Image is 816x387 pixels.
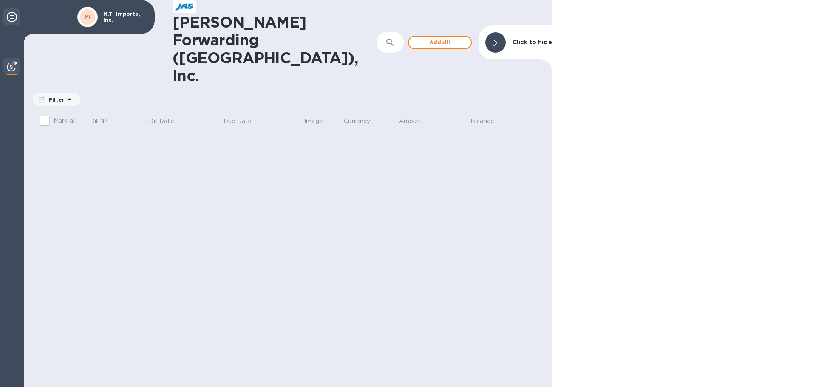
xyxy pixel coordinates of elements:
p: Filter [45,96,65,103]
b: Click to hide [513,39,552,45]
p: Bill Date [149,117,174,126]
p: M.T. Imports, Inc. [103,11,146,23]
p: Amount [399,117,423,126]
p: Balance [470,117,494,126]
span: Balance [470,117,505,126]
p: Currency [344,117,370,126]
span: Amount [399,117,434,126]
p: Due Date [224,117,252,126]
p: Image [304,117,323,126]
button: Addbill [408,36,472,49]
span: Bill № [90,117,119,126]
span: Due Date [224,117,263,126]
span: Bill Date [149,117,185,126]
p: Bill № [90,117,108,126]
h1: [PERSON_NAME] Forwarding ([GEOGRAPHIC_DATA]), Inc. [173,13,377,85]
span: Add bill [416,37,464,48]
p: Mark all [54,116,76,125]
b: MI [85,14,91,20]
